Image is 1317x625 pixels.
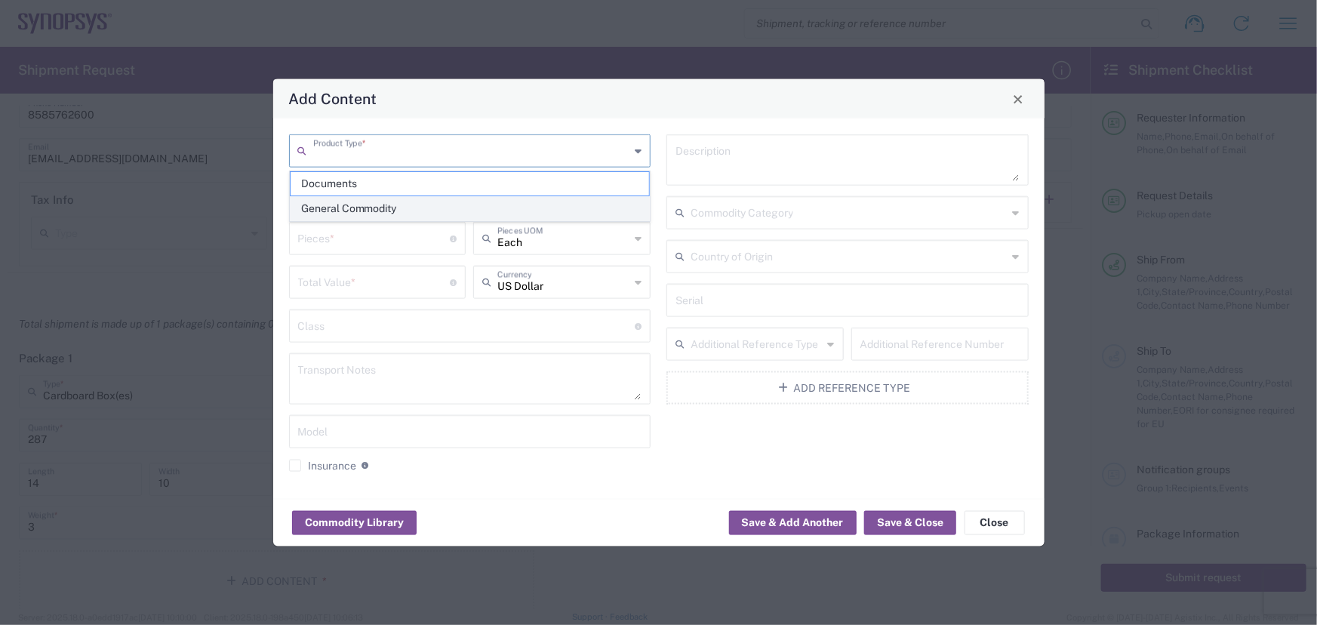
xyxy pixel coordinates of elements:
[1008,88,1029,109] button: Close
[291,172,650,196] span: Documents
[864,510,956,534] button: Save & Close
[291,197,650,220] span: General Commodity
[288,88,377,109] h4: Add Content
[666,371,1029,405] button: Add Reference Type
[292,510,417,534] button: Commodity Library
[289,460,357,472] label: Insurance
[965,510,1025,534] button: Close
[729,510,857,534] button: Save & Add Another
